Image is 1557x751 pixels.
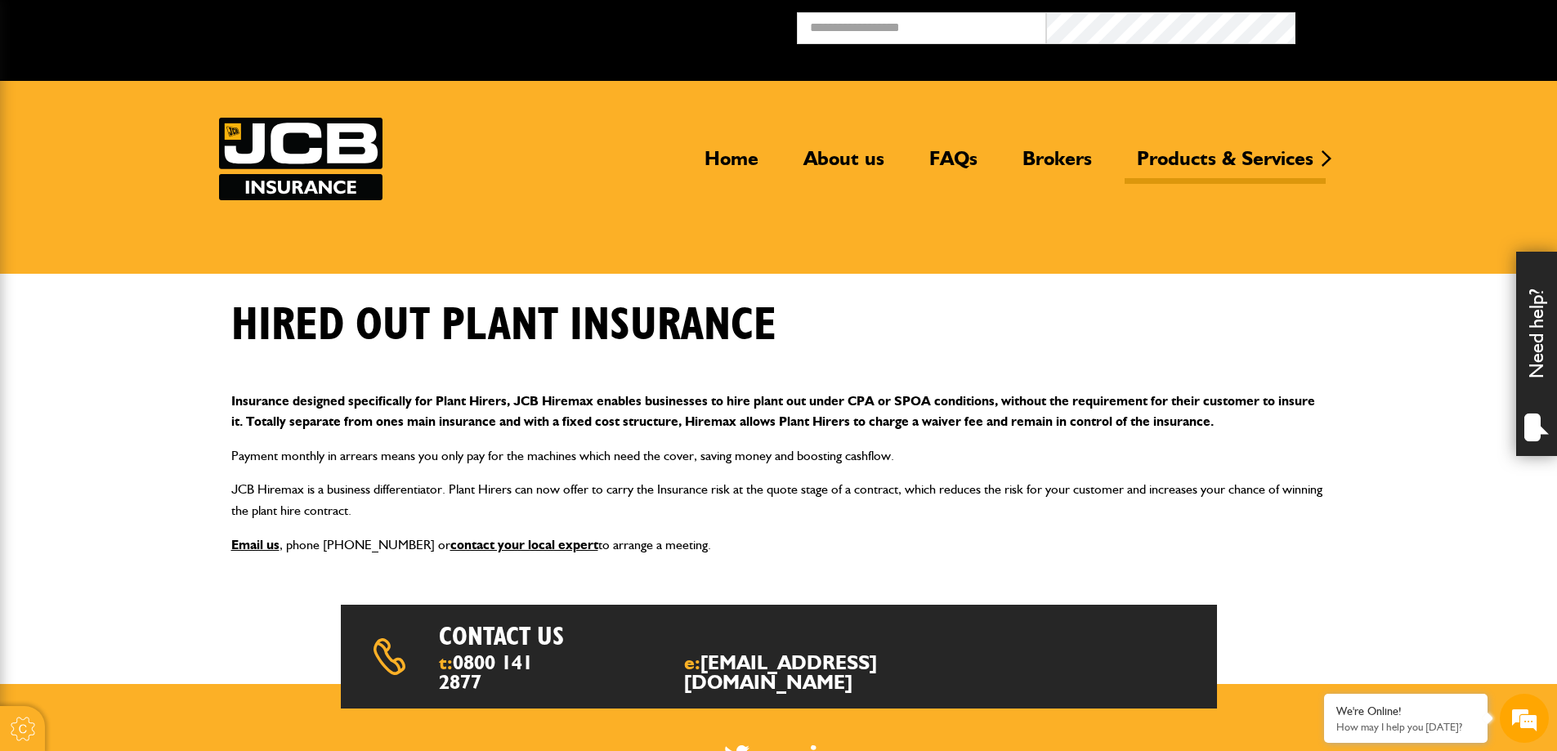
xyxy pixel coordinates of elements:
div: We're Online! [1336,704,1475,718]
p: Payment monthly in arrears means you only pay for the machines which need the cover, saving money... [231,445,1327,467]
a: Email us [231,537,280,552]
a: Home [692,146,771,184]
a: About us [791,146,897,184]
a: 0800 141 2877 [439,650,533,694]
span: e: [684,653,959,692]
input: Enter your email address [21,199,298,235]
p: How may I help you today? [1336,721,1475,733]
span: t: [439,653,547,692]
a: contact your local expert [450,537,598,552]
a: JCB Insurance Services [219,118,383,200]
em: Start Chat [222,503,297,525]
p: , phone [PHONE_NUMBER] or to arrange a meeting. [231,534,1327,556]
h1: Hired out plant insurance [231,298,776,353]
a: Products & Services [1125,146,1326,184]
h2: Contact us [439,621,822,652]
input: Enter your phone number [21,248,298,284]
p: Insurance designed specifically for Plant Hirers, JCB Hiremax enables businesses to hire plant ou... [231,391,1327,432]
a: [EMAIL_ADDRESS][DOMAIN_NAME] [684,650,877,694]
button: Broker Login [1295,12,1545,38]
div: Chat with us now [85,92,275,113]
a: Brokers [1010,146,1104,184]
a: FAQs [917,146,990,184]
textarea: Type your message and hit 'Enter' [21,296,298,489]
img: JCB Insurance Services logo [219,118,383,200]
div: Minimize live chat window [268,8,307,47]
img: d_20077148190_company_1631870298795_20077148190 [28,91,69,114]
input: Enter your last name [21,151,298,187]
p: JCB Hiremax is a business differentiator. Plant Hirers can now offer to carry the Insurance risk ... [231,479,1327,521]
div: Need help? [1516,252,1557,456]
